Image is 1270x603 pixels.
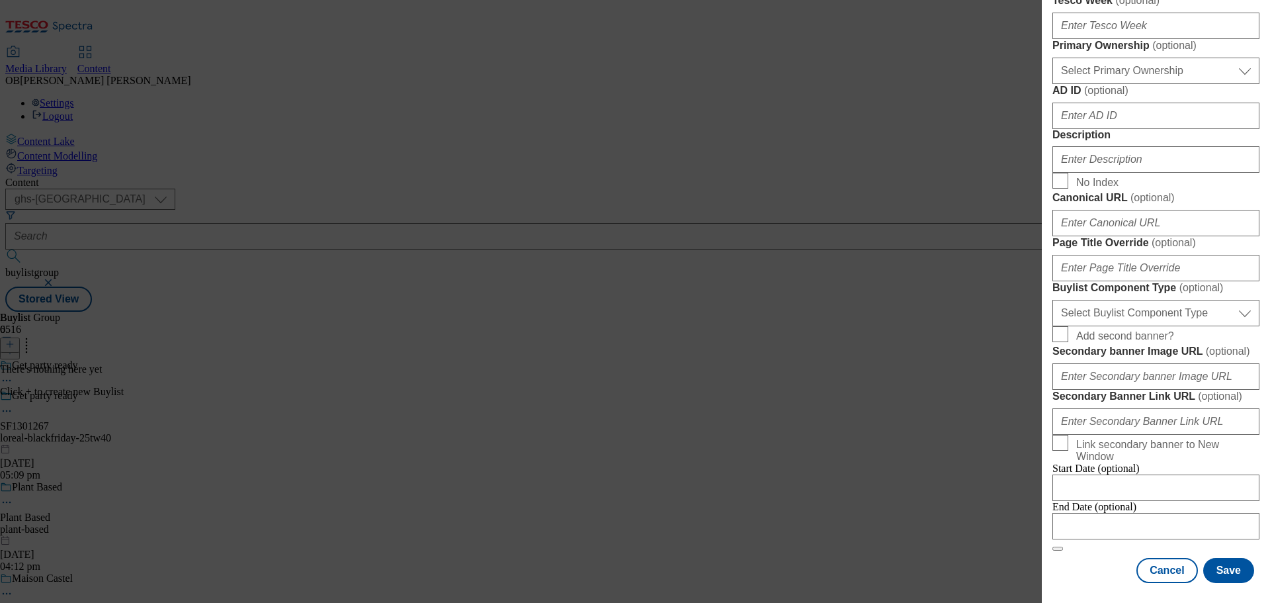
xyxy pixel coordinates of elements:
[1198,391,1242,402] span: ( optional )
[1052,501,1136,512] span: End Date (optional)
[1052,363,1259,390] input: Enter Secondary banner Image URL
[1052,408,1259,435] input: Enter Secondary Banner Link URL
[1152,40,1197,51] span: ( optional )
[1052,39,1259,52] label: Primary Ownership
[1152,237,1196,248] span: ( optional )
[1076,439,1254,463] span: Link secondary banner to New Window
[1136,558,1197,583] button: Cancel
[1052,390,1259,403] label: Secondary Banner Link URL
[1130,192,1175,203] span: ( optional )
[1076,177,1119,189] span: No Index
[1052,475,1259,501] input: Enter Date
[1052,129,1259,141] label: Description
[1052,103,1259,129] input: Enter AD ID
[1052,345,1259,358] label: Secondary banner Image URL
[1084,85,1128,96] span: ( optional )
[1076,330,1174,342] span: Add second banner?
[1052,236,1259,250] label: Page Title Override
[1052,513,1259,539] input: Enter Date
[1052,191,1259,205] label: Canonical URL
[1052,84,1259,97] label: AD ID
[1206,346,1250,357] span: ( optional )
[1052,210,1259,236] input: Enter Canonical URL
[1203,558,1254,583] button: Save
[1052,463,1140,474] span: Start Date (optional)
[1052,146,1259,173] input: Enter Description
[1052,281,1259,295] label: Buylist Component Type
[1052,255,1259,281] input: Enter Page Title Override
[1052,13,1259,39] input: Enter Tesco Week
[1179,282,1224,293] span: ( optional )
